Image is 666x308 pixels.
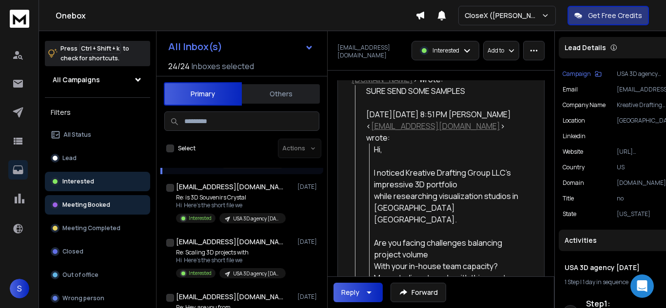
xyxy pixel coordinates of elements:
[374,237,523,260] div: Are you facing challenges balancing project volume
[630,274,654,298] div: Open Intercom Messenger
[563,101,606,109] p: Company Name
[189,215,212,222] p: Interested
[62,201,110,209] p: Meeting Booked
[465,11,541,20] p: CloseX ([PERSON_NAME])
[45,125,150,145] button: All Status
[45,242,150,261] button: Closed
[160,37,321,56] button: All Inbox(s)
[297,293,319,301] p: [DATE]
[62,248,83,255] p: Closed
[563,210,576,218] p: State
[45,172,150,191] button: Interested
[563,70,591,78] p: Campaign
[45,70,150,90] button: All Campaigns
[432,47,459,54] p: Interested
[45,106,150,119] h3: Filters
[563,70,602,78] button: Campaign
[563,148,583,156] p: website
[45,148,150,168] button: Lead
[374,167,523,190] div: I noticed Kreative Drafting Group LLC's impressive 3D portfolio
[176,237,283,247] h1: [EMAIL_ADDRESS][DOMAIN_NAME]
[583,278,628,286] span: 1 day in sequence
[374,190,523,225] div: while researching visualization studios in [GEOGRAPHIC_DATA] [GEOGRAPHIC_DATA].
[333,283,383,302] button: Reply
[588,11,642,20] p: Get Free Credits
[374,144,523,155] div: Hi,
[563,132,586,140] p: linkedin
[391,283,446,302] button: Forward
[189,270,212,277] p: Interested
[62,224,120,232] p: Meeting Completed
[62,178,94,185] p: Interested
[233,215,280,222] p: USA 3D agency [DATE]
[176,249,286,256] p: Re: Scaling 3D projects with
[233,270,280,277] p: USA 3D agency [DATE]
[79,43,121,54] span: Ctrl + Shift + k
[168,42,222,52] h1: All Inbox(s)
[45,195,150,215] button: Meeting Booked
[176,292,283,302] h1: [EMAIL_ADDRESS][DOMAIN_NAME]
[366,85,523,97] div: SURE SEND SOME SAMPLES
[10,279,29,298] button: S
[563,179,584,187] p: Domain
[176,194,286,201] p: Re: is 3D Souvenirs Crystal
[341,288,359,297] div: Reply
[62,294,104,302] p: Wrong person
[563,117,585,125] p: location
[60,44,129,63] p: Press to check for shortcuts.
[563,163,585,171] p: Country
[176,182,283,192] h1: [EMAIL_ADDRESS][DOMAIN_NAME]
[297,183,319,191] p: [DATE]
[45,265,150,285] button: Out of office
[366,109,523,144] div: [DATE][DATE] 8:51 PM [PERSON_NAME] < > wrote:
[337,44,406,59] p: [EMAIL_ADDRESS][DOMAIN_NAME]
[56,10,415,21] h1: Onebox
[565,278,579,286] span: 1 Step
[178,145,196,152] label: Select
[297,238,319,246] p: [DATE]
[176,201,286,209] p: Hi Here’s the short file we
[242,83,320,105] button: Others
[45,218,150,238] button: Meeting Completed
[374,272,523,295] div: Many studios struggle with this exact problem.
[168,60,190,72] span: 24 / 24
[568,6,649,25] button: Get Free Credits
[62,154,77,162] p: Lead
[371,121,500,131] a: [EMAIL_ADDRESS][DOMAIN_NAME]
[563,195,574,202] p: title
[10,10,29,28] img: logo
[164,82,242,106] button: Primary
[563,86,578,93] p: Email
[45,289,150,308] button: Wrong person
[53,75,100,85] h1: All Campaigns
[374,260,523,272] div: With your in-house team capacity?
[63,131,91,139] p: All Status
[62,271,98,279] p: Out of office
[565,43,606,53] p: Lead Details
[488,47,504,54] p: Add to
[176,256,286,264] p: Hi Here’s the short file we
[192,60,254,72] h3: Inboxes selected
